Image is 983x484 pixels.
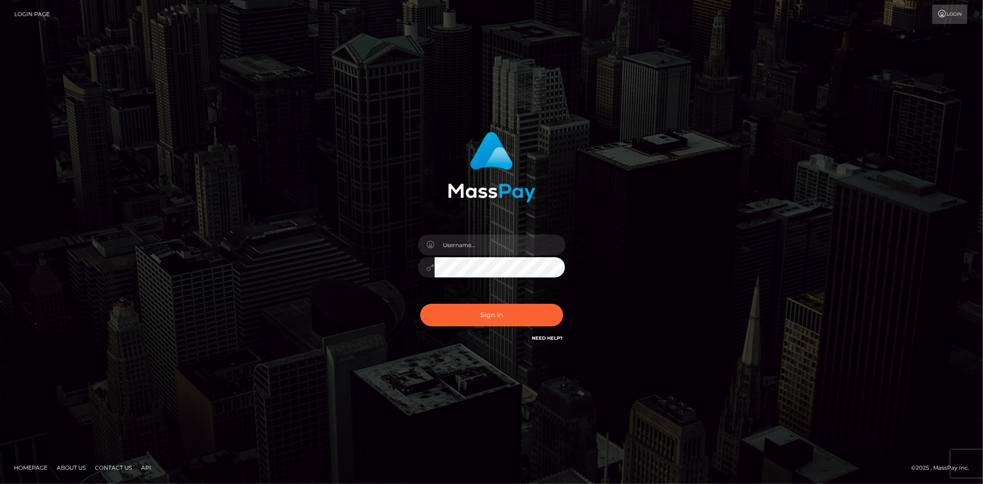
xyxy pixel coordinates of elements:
[14,5,50,24] a: Login Page
[10,460,51,475] a: Homepage
[91,460,135,475] a: Contact Us
[911,463,976,473] div: © 2025 , MassPay Inc.
[137,460,155,475] a: API
[932,5,967,24] a: Login
[448,132,536,202] img: MassPay Login
[532,335,563,341] a: Need Help?
[53,460,89,475] a: About Us
[420,304,563,326] button: Sign in
[435,235,565,255] input: Username...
